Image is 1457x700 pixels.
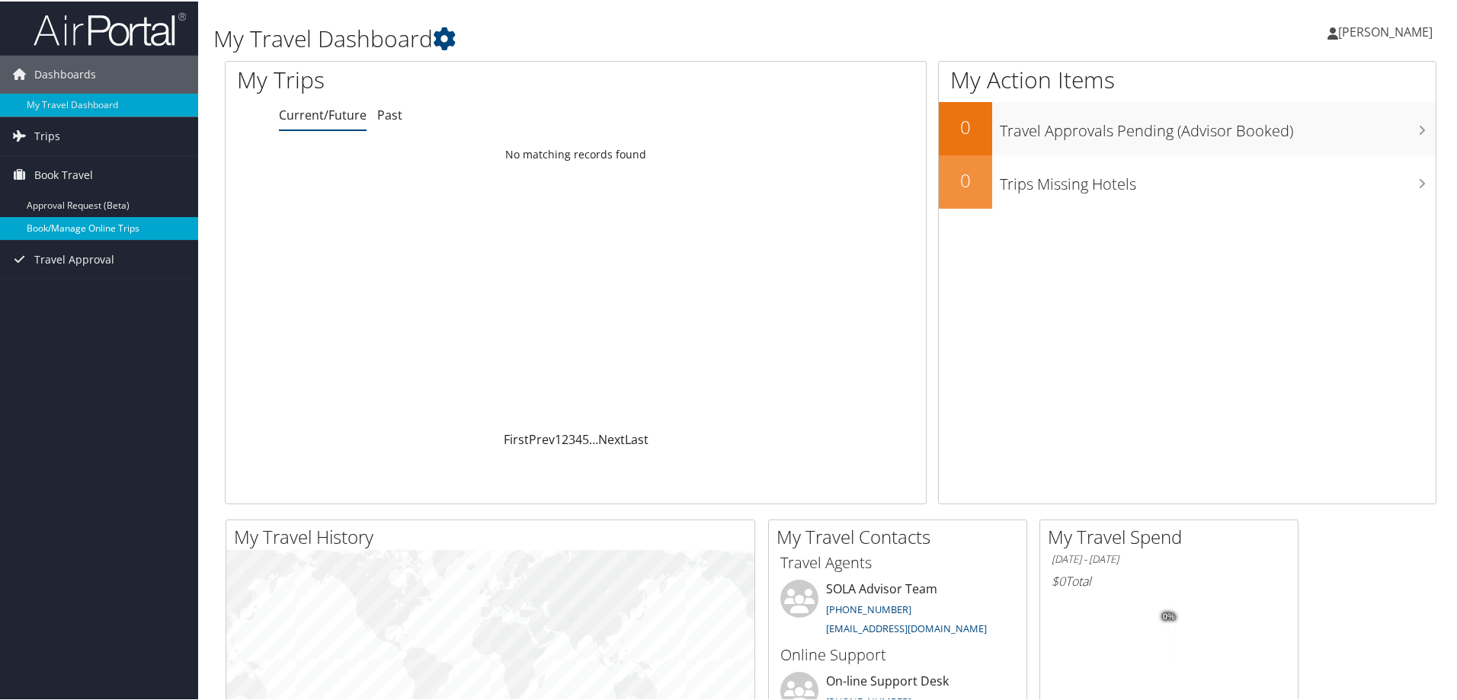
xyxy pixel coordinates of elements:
[939,101,1436,154] a: 0Travel Approvals Pending (Advisor Booked)
[377,105,402,122] a: Past
[34,116,60,154] span: Trips
[939,62,1436,94] h1: My Action Items
[34,155,93,193] span: Book Travel
[826,601,911,615] a: [PHONE_NUMBER]
[34,10,186,46] img: airportal-logo.png
[939,154,1436,207] a: 0Trips Missing Hotels
[568,430,575,446] a: 3
[575,430,582,446] a: 4
[1048,523,1298,548] h2: My Travel Spend
[529,430,555,446] a: Prev
[589,430,598,446] span: …
[226,139,926,167] td: No matching records found
[598,430,625,446] a: Next
[1163,611,1175,620] tspan: 0%
[237,62,623,94] h1: My Trips
[582,430,589,446] a: 5
[780,551,1015,572] h3: Travel Agents
[34,239,114,277] span: Travel Approval
[939,166,992,192] h2: 0
[1327,8,1448,53] a: [PERSON_NAME]
[562,430,568,446] a: 2
[1052,571,1065,588] span: $0
[780,643,1015,664] h3: Online Support
[279,105,367,122] a: Current/Future
[555,430,562,446] a: 1
[777,523,1026,548] h2: My Travel Contacts
[1000,165,1436,193] h3: Trips Missing Hotels
[1052,571,1286,588] h6: Total
[625,430,648,446] a: Last
[1000,111,1436,140] h3: Travel Approvals Pending (Advisor Booked)
[773,578,1023,641] li: SOLA Advisor Team
[1052,551,1286,565] h6: [DATE] - [DATE]
[213,21,1036,53] h1: My Travel Dashboard
[504,430,529,446] a: First
[34,54,96,92] span: Dashboards
[939,113,992,139] h2: 0
[1338,22,1433,39] span: [PERSON_NAME]
[234,523,754,548] h2: My Travel History
[826,620,987,634] a: [EMAIL_ADDRESS][DOMAIN_NAME]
